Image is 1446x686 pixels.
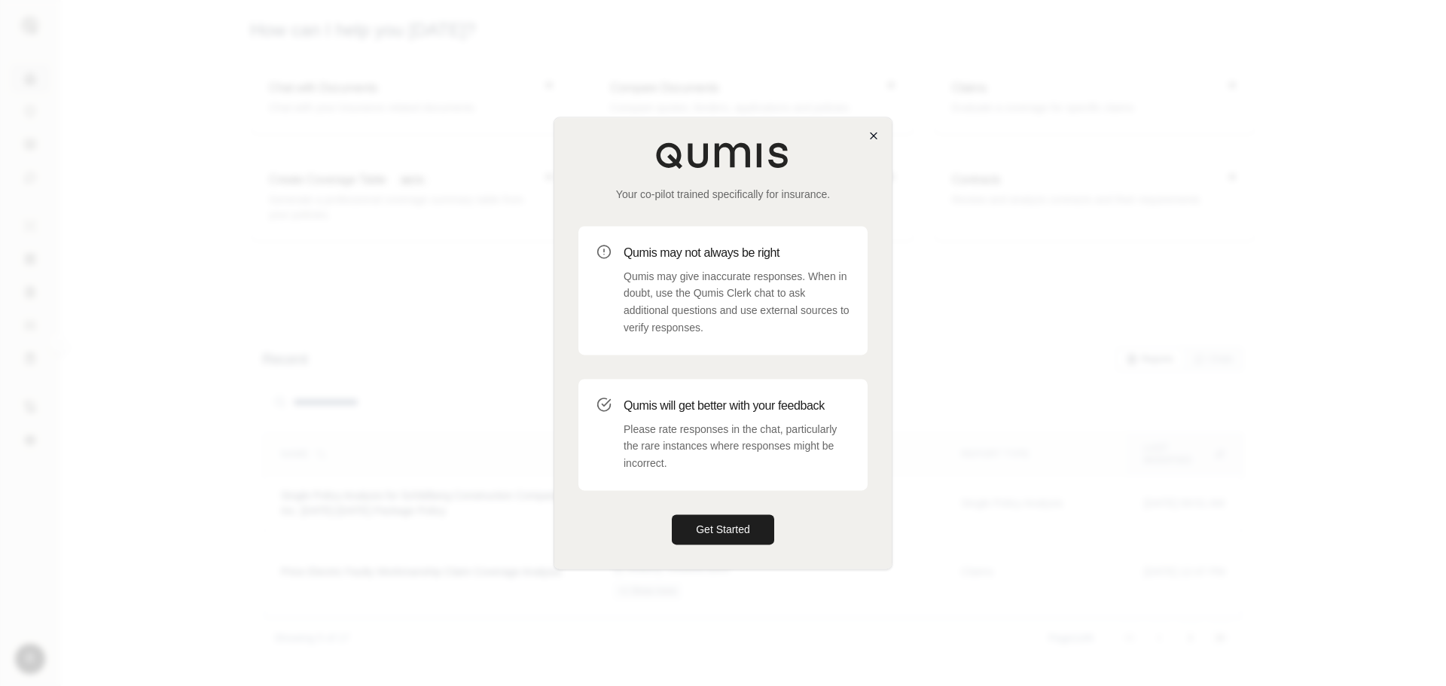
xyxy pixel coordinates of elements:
[624,244,850,262] h3: Qumis may not always be right
[624,268,850,337] p: Qumis may give inaccurate responses. When in doubt, use the Qumis Clerk chat to ask additional qu...
[624,421,850,472] p: Please rate responses in the chat, particularly the rare instances where responses might be incor...
[624,397,850,415] h3: Qumis will get better with your feedback
[578,187,868,202] p: Your co-pilot trained specifically for insurance.
[672,514,774,544] button: Get Started
[655,142,791,169] img: Qumis Logo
